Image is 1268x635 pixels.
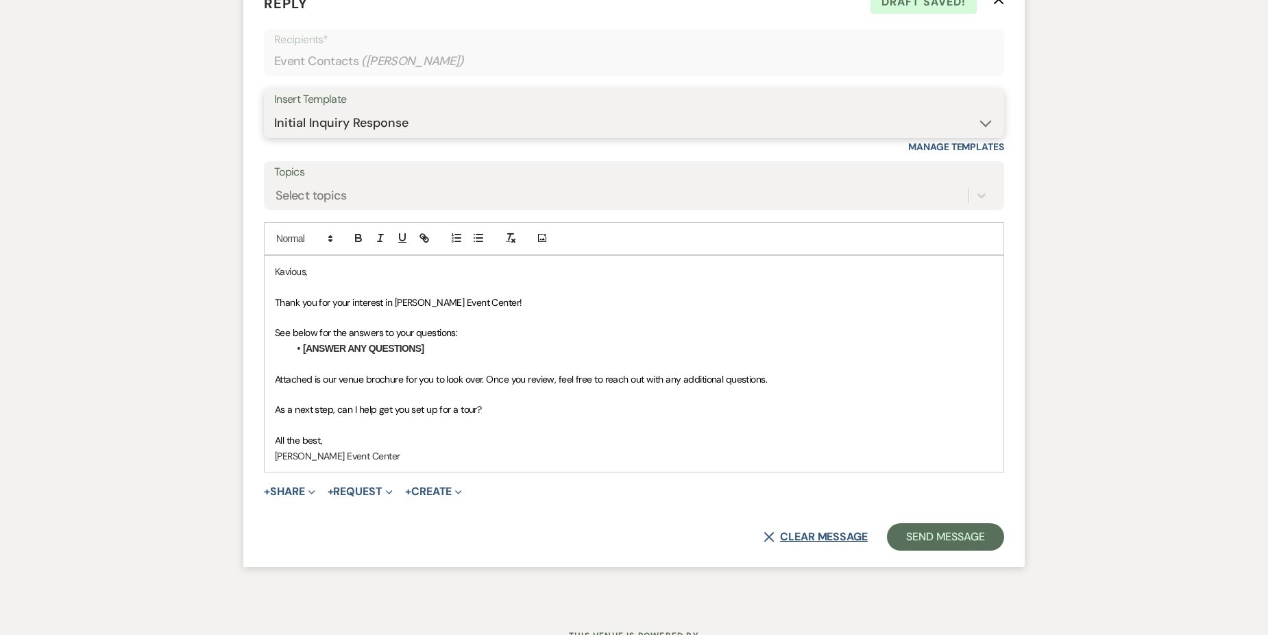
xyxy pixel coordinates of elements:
span: ( [PERSON_NAME] ) [361,52,464,71]
button: Share [264,486,315,497]
span: See below for the answers to your questions: [275,326,457,339]
div: Select topics [276,186,347,204]
strong: [ANSWER ANY QUESTIONS] [303,343,424,354]
div: Insert Template [274,90,994,110]
span: + [405,486,411,497]
button: Create [405,486,462,497]
a: Manage Templates [908,141,1004,153]
span: As a next step, can I help get you set up for a tour? [275,403,481,416]
span: All the best, [275,434,323,446]
p: Kavious, [275,264,993,279]
div: Event Contacts [274,48,994,75]
label: Topics [274,163,994,182]
p: Recipients* [274,31,994,49]
button: Clear message [764,531,868,542]
span: Thank you for your interest in [PERSON_NAME] Event Center! [275,296,522,309]
button: Send Message [887,523,1004,551]
span: + [328,486,334,497]
span: + [264,486,270,497]
p: [PERSON_NAME] Event Center [275,448,993,464]
button: Request [328,486,393,497]
span: Attached is our venue brochure for you to look over. Once you review, feel free to reach out with... [275,373,767,385]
